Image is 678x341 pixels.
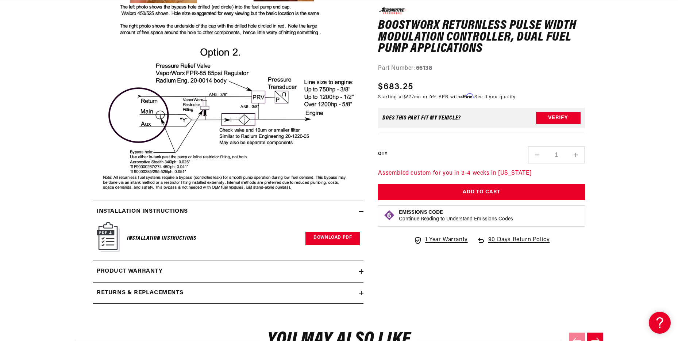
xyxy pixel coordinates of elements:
[305,232,360,245] a: Download PDF
[477,235,550,252] a: 90 Days Return Policy
[461,93,473,99] span: Affirm
[474,95,516,99] a: See if you qualify - Learn more about Affirm Financing (opens in modal)
[93,283,363,304] summary: Returns & replacements
[97,267,163,276] h2: Product warranty
[97,288,183,298] h2: Returns & replacements
[93,201,363,222] summary: Installation Instructions
[399,209,513,223] button: Emissions CodeContinue Reading to Understand Emissions Codes
[536,112,581,124] button: Verify
[399,210,443,215] strong: Emissions Code
[378,64,585,73] div: Part Number:
[378,151,387,157] label: QTY
[127,234,196,243] h6: Installation Instructions
[97,222,120,252] img: Instruction Manual
[488,235,550,252] span: 90 Days Return Policy
[378,80,413,94] span: $683.25
[413,235,468,245] a: 1 Year Warranty
[404,95,412,99] span: $62
[378,20,585,55] h1: BoostWorx Returnless Pulse Width Modulation Controller, Dual Fuel Pump Applications
[382,115,461,121] div: Does This part fit My vehicle?
[416,65,432,71] strong: 66138
[425,235,468,245] span: 1 Year Warranty
[384,209,395,221] img: Emissions code
[399,216,513,223] p: Continue Reading to Understand Emissions Codes
[378,94,516,101] p: Starting at /mo or 0% APR with .
[93,261,363,282] summary: Product warranty
[378,184,585,200] button: Add to Cart
[97,207,188,216] h2: Installation Instructions
[378,169,585,178] p: Assembled custom for you in 3-4 weeks in [US_STATE]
